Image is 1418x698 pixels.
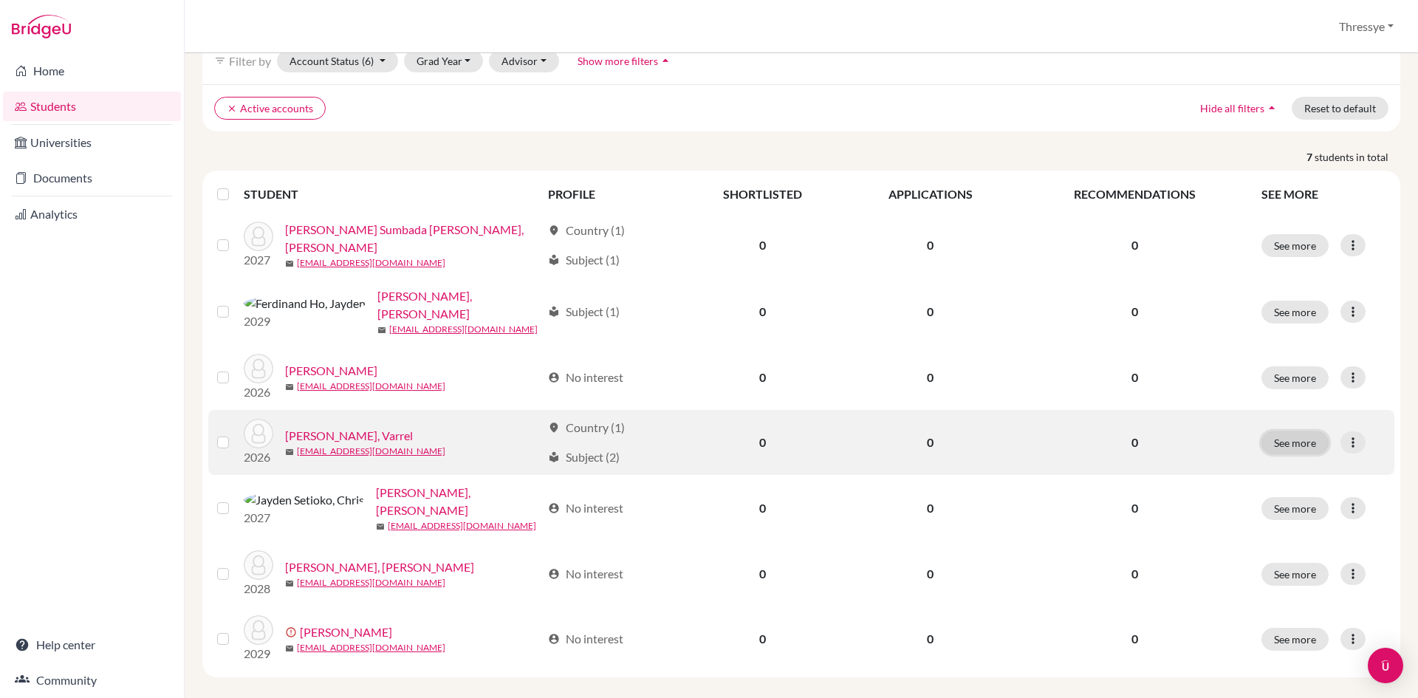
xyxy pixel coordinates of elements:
td: 0 [844,410,1016,475]
button: Thressye [1332,13,1400,41]
button: See more [1261,366,1329,389]
img: Wilson, Jayden [244,615,273,645]
button: Show more filtersarrow_drop_up [565,49,685,72]
span: local_library [548,254,560,266]
p: 0 [1026,499,1244,517]
span: location_on [548,422,560,434]
td: 0 [844,475,1016,541]
a: [PERSON_NAME] [285,362,377,380]
th: RECOMMENDATIONS [1017,177,1253,212]
a: Community [3,666,181,695]
td: 0 [844,606,1016,671]
div: No interest [548,499,623,517]
button: Hide all filtersarrow_drop_up [1188,97,1292,120]
i: arrow_drop_up [1264,100,1279,115]
strong: 7 [1306,149,1315,165]
a: [EMAIL_ADDRESS][DOMAIN_NAME] [297,256,445,270]
div: No interest [548,630,623,648]
span: location_on [548,225,560,236]
img: Bridge-U [12,15,71,38]
p: 2026 [244,448,273,466]
a: [EMAIL_ADDRESS][DOMAIN_NAME] [389,323,538,336]
button: See more [1261,431,1329,454]
p: 0 [1026,630,1244,648]
button: See more [1261,628,1329,651]
span: error_outline [285,626,300,638]
span: mail [377,326,386,335]
p: 0 [1026,369,1244,386]
p: 2027 [244,251,273,269]
a: [PERSON_NAME], Varrel [285,427,413,445]
div: Country (1) [548,222,625,239]
td: 0 [681,541,844,606]
p: 0 [1026,434,1244,451]
img: Ferdinand Ho, Jayden [244,295,366,312]
a: [EMAIL_ADDRESS][DOMAIN_NAME] [297,445,445,458]
i: filter_list [214,55,226,66]
img: Jayden Kusumah, Arthur [244,354,273,383]
div: Open Intercom Messenger [1368,648,1403,683]
td: 0 [681,475,844,541]
div: Subject (1) [548,251,620,269]
span: mail [285,383,294,391]
p: 2027 [244,509,364,527]
span: (6) [362,55,374,67]
img: Jayden Njoto, Varrel [244,419,273,448]
span: account_circle [548,372,560,383]
p: 0 [1026,236,1244,254]
span: local_library [548,306,560,318]
span: Filter by [229,54,271,68]
div: Subject (1) [548,303,620,321]
a: [EMAIL_ADDRESS][DOMAIN_NAME] [297,576,445,589]
button: See more [1261,563,1329,586]
div: No interest [548,565,623,583]
td: 0 [844,278,1016,345]
td: 0 [844,212,1016,278]
a: [PERSON_NAME] [300,623,392,641]
span: mail [285,644,294,653]
span: local_library [548,451,560,463]
button: Reset to default [1292,97,1388,120]
td: 0 [681,278,844,345]
span: mail [376,522,385,531]
th: STUDENT [244,177,539,212]
span: Show more filters [578,55,658,67]
p: 0 [1026,565,1244,583]
a: [PERSON_NAME], [PERSON_NAME] [376,484,541,519]
span: account_circle [548,502,560,514]
span: Hide all filters [1200,102,1264,114]
button: See more [1261,497,1329,520]
i: clear [227,103,237,114]
td: 0 [681,212,844,278]
button: See more [1261,234,1329,257]
th: PROFILE [539,177,681,212]
th: SEE MORE [1253,177,1394,212]
button: clearActive accounts [214,97,326,120]
a: [EMAIL_ADDRESS][DOMAIN_NAME] [388,519,536,533]
p: 2029 [244,312,366,330]
img: Elijah Sumbada Huang, Jayden [244,222,273,251]
a: [PERSON_NAME] Sumbada [PERSON_NAME], [PERSON_NAME] [285,221,541,256]
p: 2028 [244,580,273,598]
a: [PERSON_NAME], [PERSON_NAME] [285,558,474,576]
span: account_circle [548,633,560,645]
img: Wayne Tjandra, Jayden [244,550,273,580]
a: Home [3,56,181,86]
span: mail [285,579,294,588]
a: Students [3,92,181,121]
a: [PERSON_NAME], [PERSON_NAME] [377,287,541,323]
a: Analytics [3,199,181,229]
a: Documents [3,163,181,193]
td: 0 [681,606,844,671]
div: Country (1) [548,419,625,437]
span: mail [285,448,294,456]
i: arrow_drop_up [658,53,673,68]
a: Universities [3,128,181,157]
td: 0 [681,410,844,475]
a: [EMAIL_ADDRESS][DOMAIN_NAME] [297,641,445,654]
button: Grad Year [404,49,484,72]
div: Subject (2) [548,448,620,466]
button: Advisor [489,49,559,72]
a: Help center [3,630,181,660]
td: 0 [844,541,1016,606]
